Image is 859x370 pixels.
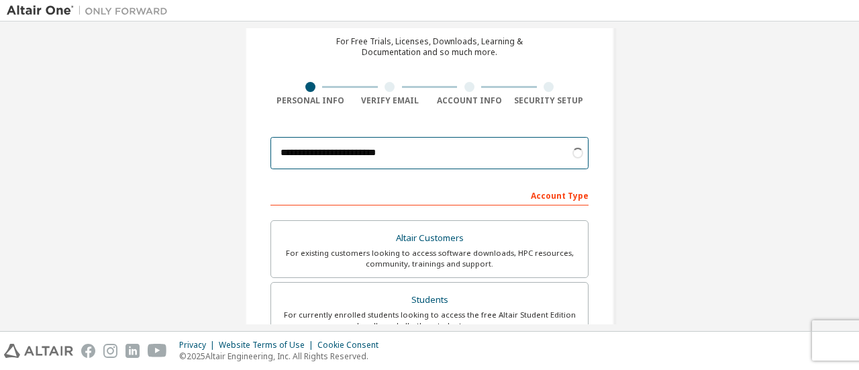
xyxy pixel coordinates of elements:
[509,95,589,106] div: Security Setup
[350,95,430,106] div: Verify Email
[317,340,387,351] div: Cookie Consent
[125,344,140,358] img: linkedin.svg
[4,344,73,358] img: altair_logo.svg
[81,344,95,358] img: facebook.svg
[103,344,117,358] img: instagram.svg
[336,36,523,58] div: For Free Trials, Licenses, Downloads, Learning & Documentation and so much more.
[321,12,538,28] div: Create an Altair One Account
[279,248,580,269] div: For existing customers looking to access software downloads, HPC resources, community, trainings ...
[179,340,219,351] div: Privacy
[219,340,317,351] div: Website Terms of Use
[279,310,580,331] div: For currently enrolled students looking to access the free Altair Student Edition bundle and all ...
[148,344,167,358] img: youtube.svg
[270,184,589,205] div: Account Type
[279,291,580,310] div: Students
[7,4,174,17] img: Altair One
[279,229,580,248] div: Altair Customers
[429,95,509,106] div: Account Info
[179,351,387,362] p: © 2025 Altair Engineering, Inc. All Rights Reserved.
[270,95,350,106] div: Personal Info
